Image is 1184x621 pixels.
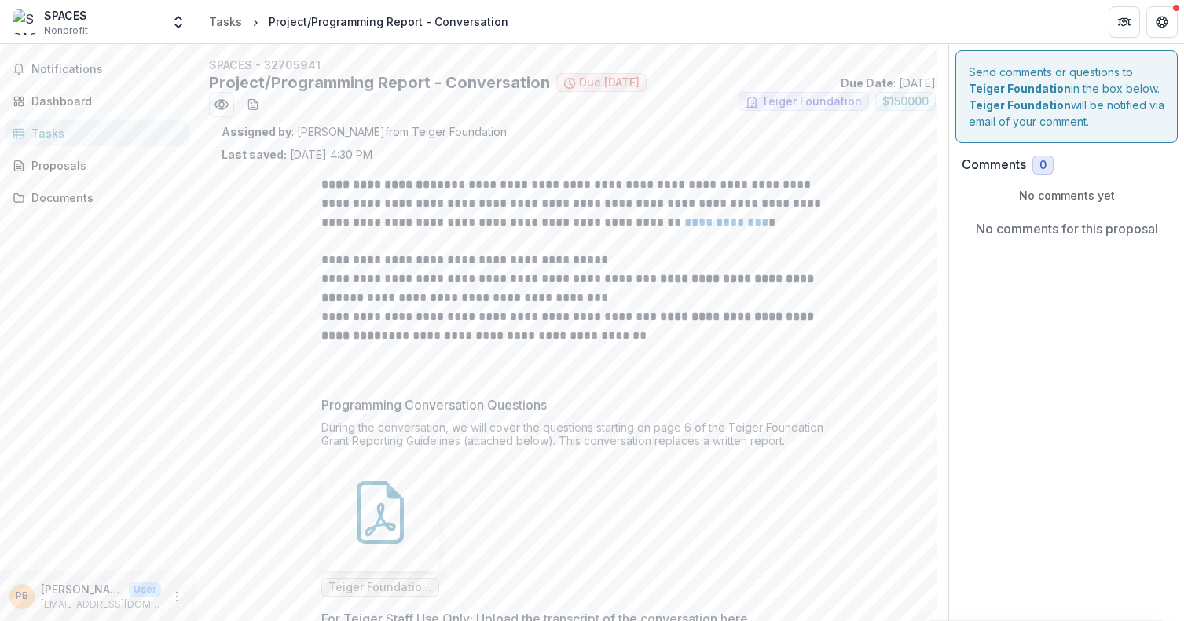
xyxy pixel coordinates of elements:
[6,88,189,114] a: Dashboard
[44,24,88,38] span: Nonprofit
[976,219,1158,238] p: No comments for this proposal
[41,597,161,612] p: [EMAIL_ADDRESS][DOMAIN_NAME]
[31,157,177,174] div: Proposals
[222,146,372,163] p: [DATE] 4:30 PM
[6,185,189,211] a: Documents
[969,82,1071,95] strong: Teiger Foundation
[31,63,183,76] span: Notifications
[841,76,893,90] strong: Due Date
[328,581,432,594] span: Teiger Foundation Grant Reporting Guidelines.pdf
[955,50,1178,143] div: Send comments or questions to in the box below. will be notified via email of your comment.
[321,395,547,414] p: Programming Conversation Questions
[209,92,234,117] button: Preview ad0a2594-b1bf-454f-bf99-d2c868e75d62.pdf
[240,92,266,117] button: download-word-button
[1039,159,1047,172] span: 0
[6,57,189,82] button: Notifications
[579,76,640,90] span: Due [DATE]
[209,57,936,73] p: SPACES - 32705941
[203,10,515,33] nav: breadcrumb
[129,582,161,597] p: User
[761,95,862,108] span: Teiger Foundation
[209,73,550,92] h2: Project/Programming Report - Conversation
[269,13,508,30] div: Project/Programming Report - Conversation
[321,454,439,597] div: Teiger Foundation Grant Reporting Guidelines.pdf
[167,6,189,38] button: Open entity switcher
[222,148,287,161] strong: Last saved:
[41,581,123,597] p: [PERSON_NAME]
[222,123,923,140] p: : [PERSON_NAME] from Teiger Foundation
[31,125,177,141] div: Tasks
[203,10,248,33] a: Tasks
[841,75,936,91] p: : [DATE]
[31,189,177,206] div: Documents
[962,157,1026,172] h2: Comments
[882,95,929,108] span: $ 150000
[209,13,242,30] div: Tasks
[1109,6,1140,38] button: Partners
[222,125,291,138] strong: Assigned by
[44,7,88,24] div: SPACES
[969,98,1071,112] strong: Teiger Foundation
[31,93,177,109] div: Dashboard
[13,9,38,35] img: SPACES
[167,587,186,606] button: More
[321,421,824,454] div: During the conversation, we will cover the questions starting on page 6 of the Teiger Foundation ...
[1146,6,1178,38] button: Get Help
[6,152,189,178] a: Proposals
[16,591,28,601] div: Pita Brooks
[962,187,1171,204] p: No comments yet
[6,120,189,146] a: Tasks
